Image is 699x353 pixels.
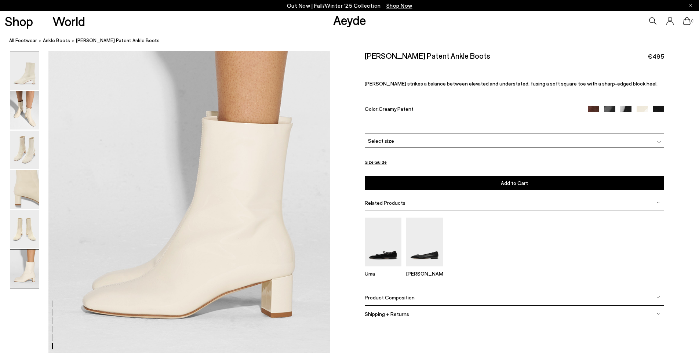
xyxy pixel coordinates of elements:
img: svg%3E [656,201,660,204]
p: [PERSON_NAME] [406,270,443,277]
a: All Footwear [9,37,37,44]
img: Ida Leather Square-Toe Flats [406,218,443,266]
img: svg%3E [656,295,660,299]
a: World [52,15,85,28]
img: Millie Patent Ankle Boots - Image 1 [10,51,39,90]
p: Out Now | Fall/Winter ‘25 Collection [287,1,412,10]
span: Related Products [365,200,405,206]
button: Size Guide [365,157,387,167]
p: [PERSON_NAME] strikes a balance between elevated and understated, fusing a soft square toe with a... [365,80,664,87]
span: 0 [691,19,694,23]
span: [PERSON_NAME] Patent Ankle Boots [76,37,160,44]
img: Millie Patent Ankle Boots - Image 3 [10,131,39,169]
span: Creamy Patent [379,106,414,112]
img: Millie Patent Ankle Boots - Image 5 [10,210,39,248]
span: Add to Cart [501,180,528,186]
a: 0 [683,17,691,25]
a: Aeyde [333,12,366,28]
a: Shop [5,15,33,28]
a: Ida Leather Square-Toe Flats [PERSON_NAME] [406,261,443,277]
span: Select size [368,137,394,145]
img: Millie Patent Ankle Boots - Image 2 [10,91,39,130]
a: ankle boots [43,37,70,44]
span: Product Composition [365,294,415,301]
nav: breadcrumb [9,31,699,51]
button: Add to Cart [365,176,664,190]
img: Uma Mary-Jane Flats [365,218,401,266]
span: Navigate to /collections/new-in [386,2,412,9]
span: Shipping + Returns [365,311,409,317]
span: ankle boots [43,37,70,43]
a: Uma Mary-Jane Flats Uma [365,261,401,277]
img: svg%3E [657,140,661,144]
h2: [PERSON_NAME] Patent Ankle Boots [365,51,490,60]
span: €495 [648,52,664,61]
img: svg%3E [656,312,660,316]
div: Color: [365,106,578,114]
img: Millie Patent Ankle Boots - Image 4 [10,170,39,209]
p: Uma [365,270,401,277]
img: Millie Patent Ankle Boots - Image 6 [10,250,39,288]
